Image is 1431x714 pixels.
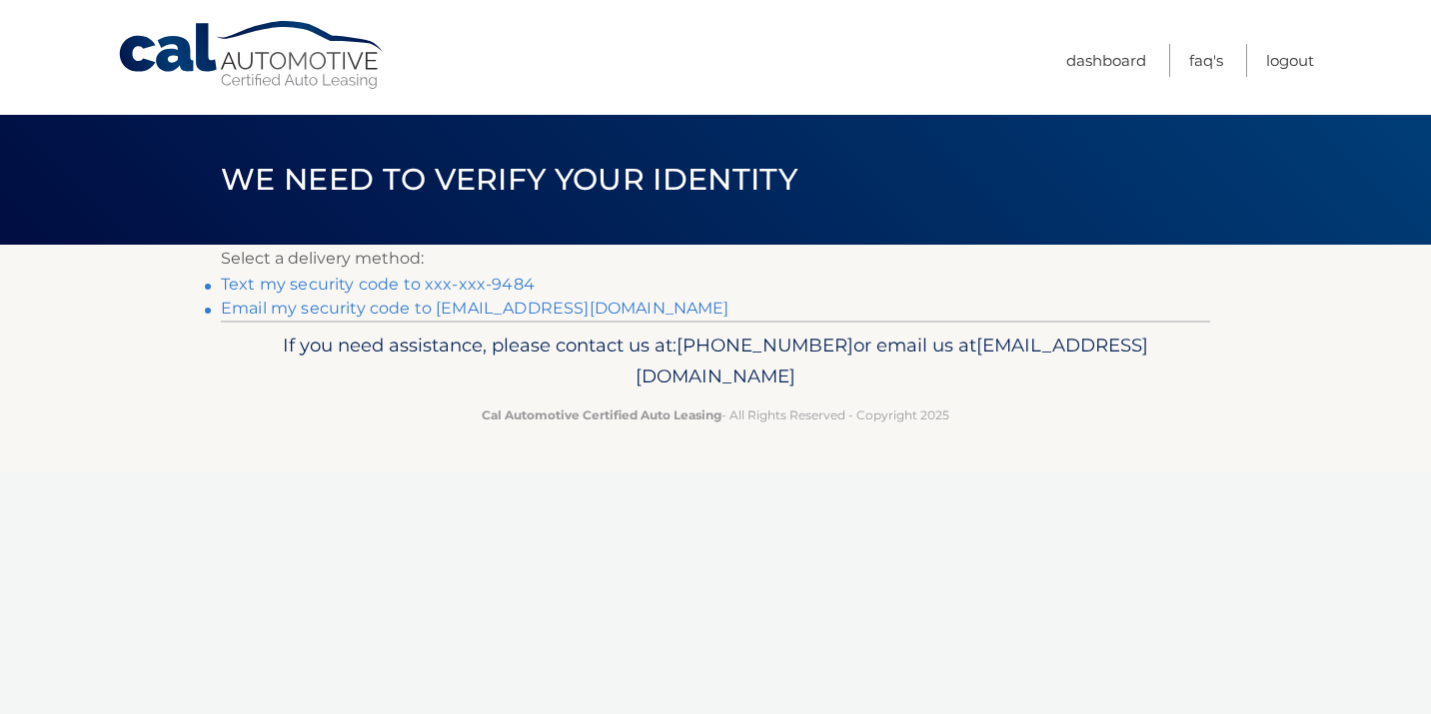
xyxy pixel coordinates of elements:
a: Email my security code to [EMAIL_ADDRESS][DOMAIN_NAME] [221,299,729,318]
p: If you need assistance, please contact us at: or email us at [234,330,1197,393]
a: Text my security code to xxx-xxx-9484 [221,275,535,294]
span: We need to verify your identity [221,161,797,198]
a: FAQ's [1189,44,1223,77]
p: - All Rights Reserved - Copyright 2025 [234,404,1197,425]
p: Select a delivery method: [221,245,1210,273]
a: Cal Automotive [117,20,387,91]
strong: Cal Automotive Certified Auto Leasing [482,407,721,422]
span: [PHONE_NUMBER] [677,334,853,357]
a: Logout [1266,44,1314,77]
a: Dashboard [1066,44,1146,77]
